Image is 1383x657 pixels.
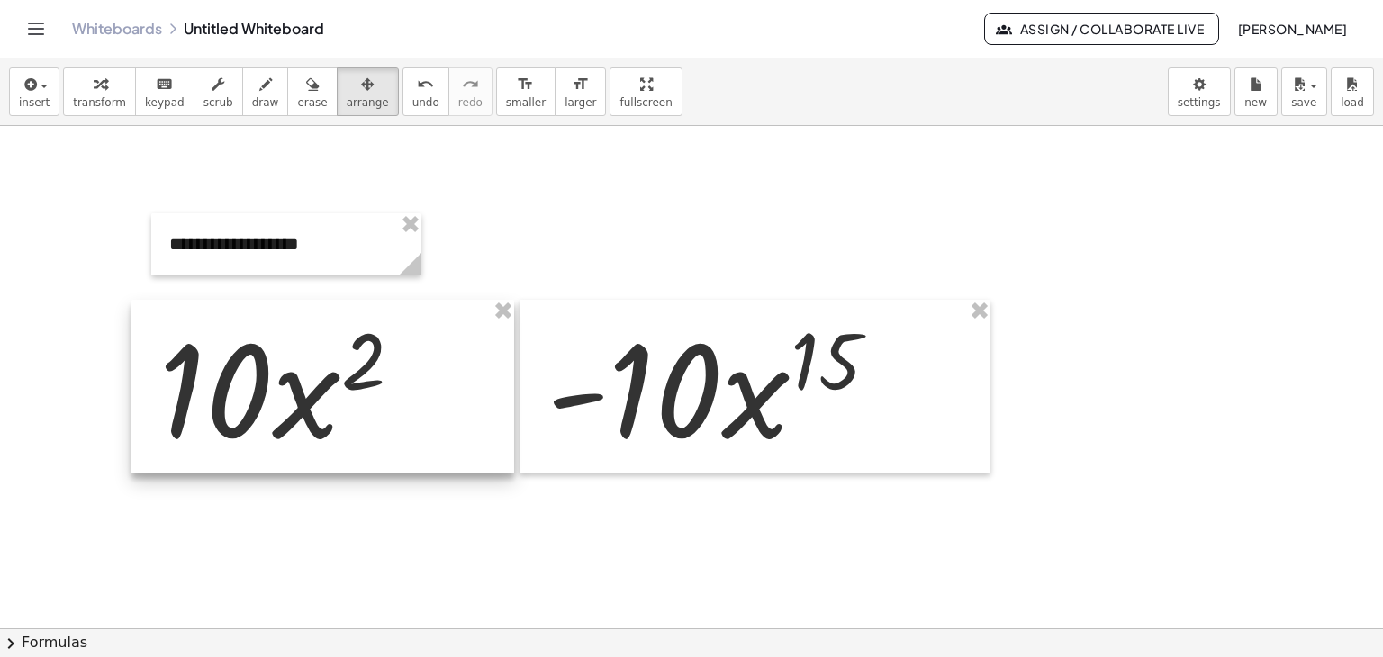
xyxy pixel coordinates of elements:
a: Whiteboards [72,20,162,38]
button: settings [1168,67,1231,116]
button: scrub [194,67,243,116]
span: settings [1178,96,1221,109]
button: erase [287,67,337,116]
span: larger [565,96,596,109]
span: smaller [506,96,546,109]
span: save [1291,96,1316,109]
i: keyboard [156,74,173,95]
i: redo [462,74,479,95]
span: erase [297,96,327,109]
button: Toggle navigation [22,14,50,43]
button: redoredo [448,67,493,116]
span: insert [19,96,50,109]
button: new [1234,67,1278,116]
i: format_size [517,74,534,95]
span: scrub [203,96,233,109]
span: fullscreen [619,96,672,109]
span: keypad [145,96,185,109]
i: undo [417,74,434,95]
button: draw [242,67,289,116]
button: format_sizelarger [555,67,606,116]
button: keyboardkeypad [135,67,194,116]
span: [PERSON_NAME] [1237,21,1347,37]
button: fullscreen [610,67,682,116]
span: load [1341,96,1364,109]
button: arrange [337,67,399,116]
button: format_sizesmaller [496,67,556,116]
i: format_size [572,74,589,95]
button: transform [63,67,136,116]
span: new [1244,96,1267,109]
span: undo [412,96,439,109]
button: [PERSON_NAME] [1223,13,1361,45]
span: transform [73,96,126,109]
button: Assign / Collaborate Live [984,13,1219,45]
span: draw [252,96,279,109]
button: insert [9,67,59,116]
span: arrange [347,96,389,109]
span: Assign / Collaborate Live [999,21,1204,37]
button: load [1331,67,1374,116]
span: redo [458,96,483,109]
button: save [1281,67,1327,116]
button: undoundo [402,67,449,116]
